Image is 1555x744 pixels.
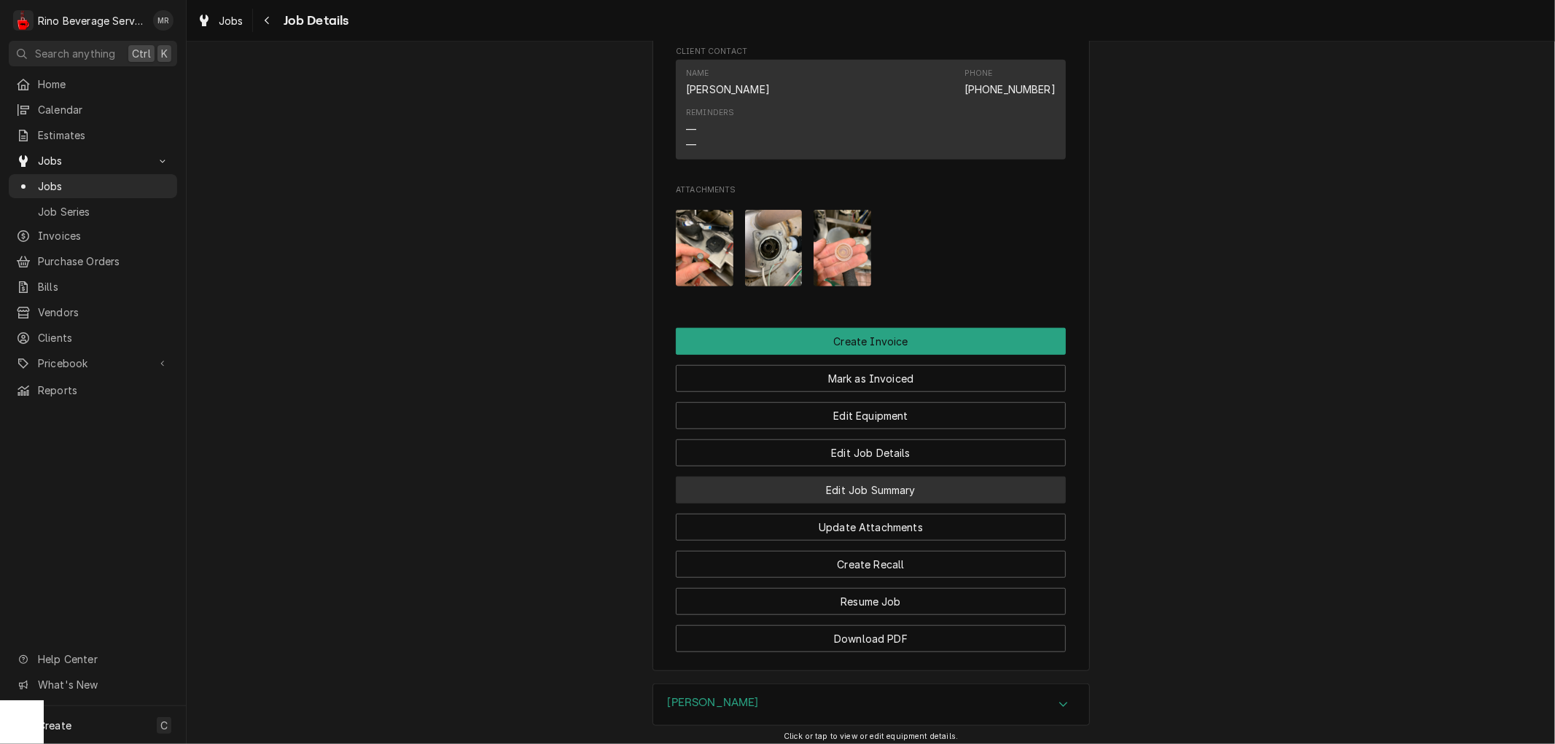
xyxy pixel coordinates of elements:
[676,514,1066,541] button: Update Attachments
[9,300,177,324] a: Vendors
[676,46,1066,58] span: Client Contact
[9,249,177,273] a: Purchase Orders
[652,684,1090,726] div: Brewer
[9,98,177,122] a: Calendar
[676,60,1066,160] div: Contact
[676,328,1066,355] button: Create Invoice
[676,466,1066,504] div: Button Group Row
[38,128,170,143] span: Estimates
[38,305,170,320] span: Vendors
[153,10,174,31] div: MR
[676,588,1066,615] button: Resume Job
[668,696,759,710] h3: [PERSON_NAME]
[964,68,993,79] div: Phone
[38,102,170,117] span: Calendar
[653,684,1089,725] button: Accordion Details Expand Trigger
[132,46,151,61] span: Ctrl
[13,10,34,31] div: Rino Beverage Service's Avatar
[676,392,1066,429] div: Button Group Row
[38,13,145,28] div: Rino Beverage Service
[279,11,349,31] span: Job Details
[676,184,1066,298] div: Attachments
[38,179,170,194] span: Jobs
[676,439,1066,466] button: Edit Job Details
[38,204,170,219] span: Job Series
[676,625,1066,652] button: Download PDF
[9,123,177,147] a: Estimates
[676,429,1066,466] div: Button Group Row
[686,137,696,152] div: —
[676,210,733,286] img: X9ZQQeKgRhCyxS85Mwoa
[9,149,177,173] a: Go to Jobs
[676,328,1066,355] div: Button Group Row
[38,77,170,92] span: Home
[38,330,170,345] span: Clients
[9,326,177,350] a: Clients
[686,107,734,152] div: Reminders
[814,210,871,286] img: a1hUSYviSRi7ewxCNo4t
[676,402,1066,429] button: Edit Equipment
[676,355,1066,392] div: Button Group Row
[153,10,174,31] div: Melissa Rinehart's Avatar
[676,578,1066,615] div: Button Group Row
[9,72,177,96] a: Home
[9,224,177,248] a: Invoices
[676,541,1066,578] div: Button Group Row
[38,677,168,692] span: What's New
[676,477,1066,504] button: Edit Job Summary
[38,153,148,168] span: Jobs
[256,9,279,32] button: Navigate back
[686,82,770,97] div: [PERSON_NAME]
[964,83,1056,95] a: [PHONE_NUMBER]
[38,228,170,243] span: Invoices
[745,210,803,286] img: DWd7TUWKTdWKNxrXLHHm
[9,41,177,66] button: Search anythingCtrlK
[686,68,709,79] div: Name
[191,9,249,33] a: Jobs
[9,351,177,375] a: Go to Pricebook
[38,254,170,269] span: Purchase Orders
[161,46,168,61] span: K
[653,684,1089,725] div: Accordion Header
[676,60,1066,166] div: Client Contact List
[219,13,243,28] span: Jobs
[676,551,1066,578] button: Create Recall
[35,46,115,61] span: Search anything
[38,279,170,294] span: Bills
[676,198,1066,298] span: Attachments
[38,651,168,667] span: Help Center
[784,732,959,741] span: Click or tap to view or edit equipment details.
[9,174,177,198] a: Jobs
[13,10,34,31] div: R
[160,718,168,733] span: C
[38,719,71,732] span: Create
[9,275,177,299] a: Bills
[676,184,1066,196] span: Attachments
[9,673,177,697] a: Go to What's New
[676,615,1066,652] div: Button Group Row
[686,107,734,119] div: Reminders
[9,647,177,671] a: Go to Help Center
[676,504,1066,541] div: Button Group Row
[676,328,1066,652] div: Button Group
[964,68,1056,97] div: Phone
[38,356,148,371] span: Pricebook
[686,122,696,137] div: —
[9,200,177,224] a: Job Series
[676,365,1066,392] button: Mark as Invoiced
[9,378,177,402] a: Reports
[686,68,770,97] div: Name
[38,383,170,398] span: Reports
[676,46,1066,166] div: Client Contact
